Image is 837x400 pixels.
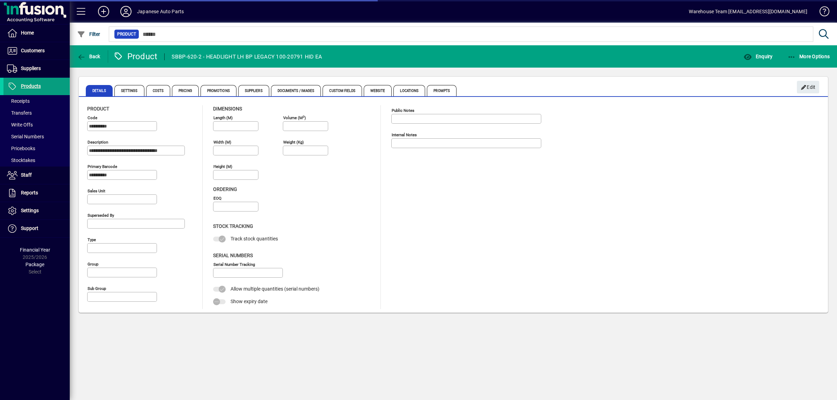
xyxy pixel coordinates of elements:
span: Custom Fields [323,85,362,96]
span: Home [21,30,34,36]
span: Costs [146,85,171,96]
span: Promotions [201,85,236,96]
span: Product [87,106,109,111]
sup: 3 [303,115,304,118]
app-page-header-button: Back [70,50,108,63]
a: Staff [3,167,70,184]
button: Add [92,5,115,18]
span: Package [25,262,44,267]
span: Ordering [213,186,237,192]
a: Suppliers [3,60,70,77]
a: Transfers [3,107,70,119]
span: Details [86,85,113,96]
div: Product [113,51,158,62]
span: Track stock quantities [231,236,278,241]
span: Serial Numbers [213,253,253,258]
span: Dimensions [213,106,242,111]
mat-label: Weight (Kg) [283,140,304,145]
button: Profile [115,5,137,18]
span: Support [21,225,38,231]
a: Knowledge Base [814,1,828,24]
span: Show expiry date [231,299,267,304]
span: Transfers [7,110,32,116]
a: Settings [3,202,70,220]
a: Customers [3,42,70,60]
a: Serial Numbers [3,131,70,143]
span: Filter [77,31,100,37]
mat-label: Serial Number tracking [213,262,255,267]
mat-label: Sales unit [88,189,105,193]
span: Write Offs [7,122,33,128]
span: Staff [21,172,32,178]
span: Suppliers [238,85,269,96]
mat-label: Superseded by [88,213,114,218]
span: Settings [114,85,144,96]
span: Enquiry [744,54,772,59]
span: Back [77,54,100,59]
mat-label: Internal Notes [392,132,417,137]
mat-label: Primary barcode [88,164,117,169]
a: Pricebooks [3,143,70,154]
span: Website [364,85,392,96]
span: Reports [21,190,38,195]
div: Warehouse Team [EMAIL_ADDRESS][DOMAIN_NAME] [689,6,807,17]
span: Prompts [427,85,457,96]
span: Stock Tracking [213,223,253,229]
a: Stocktakes [3,154,70,166]
span: Stocktakes [7,157,35,163]
span: Receipts [7,98,30,104]
span: Financial Year [20,247,50,253]
mat-label: Sub group [88,286,106,291]
span: More Options [787,54,830,59]
a: Reports [3,184,70,202]
span: Customers [21,48,45,53]
a: Receipts [3,95,70,107]
button: Edit [797,81,819,93]
a: Write Offs [3,119,70,131]
span: Pricing [172,85,199,96]
span: Settings [21,208,39,213]
span: Locations [393,85,425,96]
mat-label: EOQ [213,196,221,201]
mat-label: Code [88,115,97,120]
button: Enquiry [742,50,774,63]
span: Product [117,31,136,38]
button: More Options [786,50,832,63]
mat-label: Type [88,237,96,242]
a: Support [3,220,70,237]
span: Documents / Images [271,85,321,96]
mat-label: Length (m) [213,115,233,120]
span: Pricebooks [7,146,35,151]
span: Serial Numbers [7,134,44,139]
mat-label: Width (m) [213,140,231,145]
div: Japanese Auto Parts [137,6,184,17]
span: Suppliers [21,66,41,71]
button: Back [75,50,102,63]
mat-label: Volume (m ) [283,115,306,120]
mat-label: Height (m) [213,164,232,169]
span: Products [21,83,41,89]
button: Filter [75,28,102,40]
mat-label: Public Notes [392,108,414,113]
mat-label: Group [88,262,98,267]
span: Edit [801,82,816,93]
mat-label: Description [88,140,108,145]
div: SBBP-620-2 - HEADLIGHT LH BP LEGACY 100-20791 HID EA [172,51,322,62]
a: Home [3,24,70,42]
span: Allow multiple quantities (serial numbers) [231,286,319,292]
